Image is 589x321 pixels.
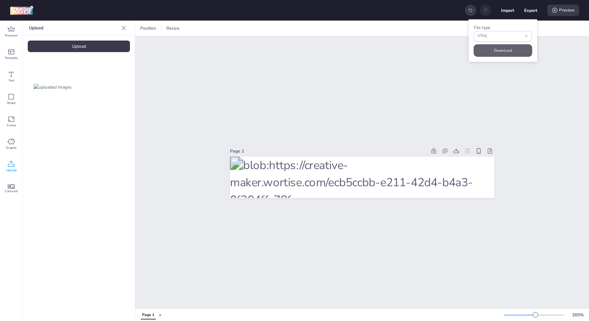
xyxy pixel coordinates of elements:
[477,33,522,39] span: HTML
[7,100,16,105] span: Shape
[8,78,14,83] span: Text
[5,56,18,61] span: Template
[28,41,130,52] div: Upload
[474,25,490,31] label: File type
[524,4,537,17] button: Export
[547,5,579,16] div: Preview
[5,189,18,194] span: Carousel
[29,21,119,36] p: Upload
[230,148,427,154] div: Page 1
[5,33,18,38] span: Premium
[159,309,162,320] button: +
[138,309,159,320] div: Tabs
[6,168,17,173] span: Upload
[570,312,585,318] div: 265 %
[139,25,157,32] span: Position
[474,31,532,42] button: fileType
[7,123,16,128] span: Frame
[10,6,33,15] img: logo Creative Maker
[34,84,72,90] img: uploaded images
[501,4,514,17] button: Import
[142,312,154,318] div: Page 1
[6,145,17,150] span: Graphic
[165,25,181,32] span: Resize
[474,44,532,57] button: Download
